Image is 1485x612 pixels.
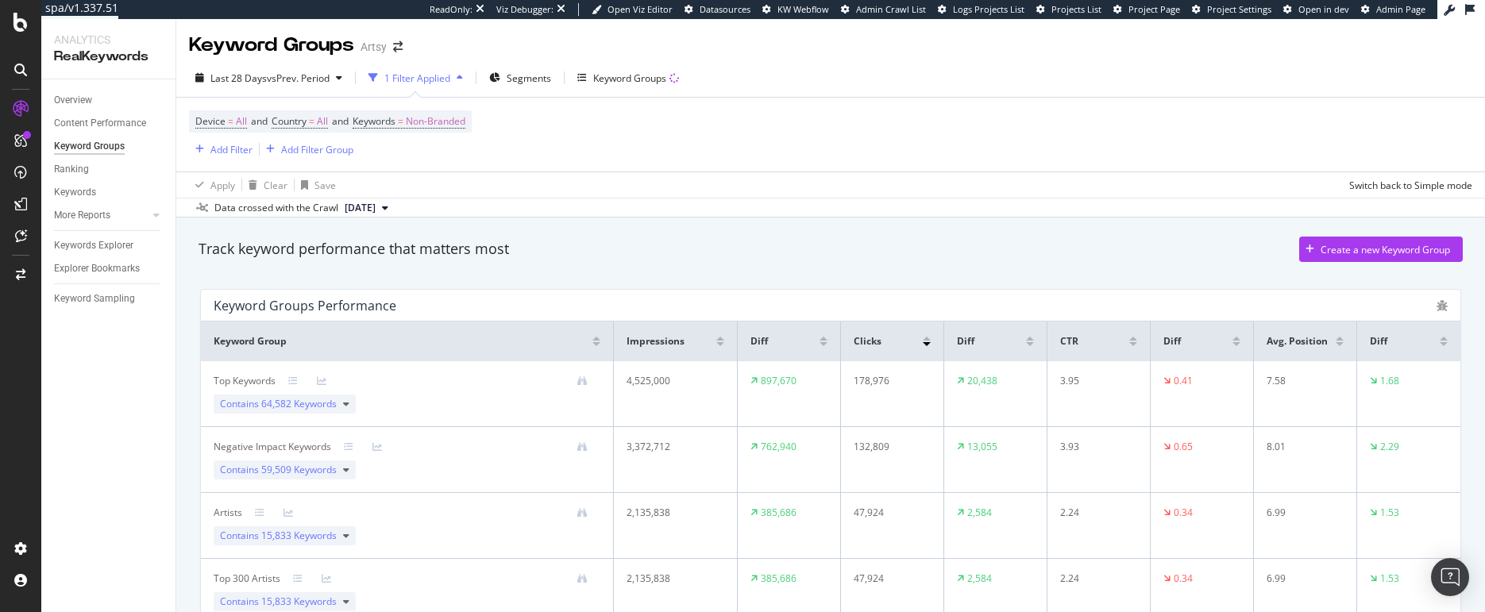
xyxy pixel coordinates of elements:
[1298,3,1349,15] span: Open in dev
[685,3,750,16] a: Datasources
[762,3,829,16] a: KW Webflow
[54,260,164,277] a: Explorer Bookmarks
[1267,440,1336,454] div: 8.01
[214,201,338,215] div: Data crossed with the Crawl
[54,32,163,48] div: Analytics
[189,32,354,59] div: Keyword Groups
[54,291,135,307] div: Keyword Sampling
[54,138,125,155] div: Keyword Groups
[362,65,469,90] button: 1 Filter Applied
[309,114,314,128] span: =
[261,397,337,410] span: 64,582 Keywords
[214,572,280,586] div: Top 300 Artists
[1267,334,1328,348] span: Avg. Position
[761,374,796,388] div: 897,670
[1380,572,1399,586] div: 1.53
[841,3,926,16] a: Admin Crawl List
[54,237,164,254] a: Keywords Explorer
[264,179,287,192] div: Clear
[700,3,750,15] span: Datasources
[54,115,146,132] div: Content Performance
[1174,440,1193,454] div: 0.65
[1060,506,1129,520] div: 2.24
[1192,3,1271,16] a: Project Settings
[761,572,796,586] div: 385,686
[353,114,395,128] span: Keywords
[281,143,353,156] div: Add Filter Group
[54,92,164,109] a: Overview
[967,374,997,388] div: 20,438
[210,179,235,192] div: Apply
[220,595,337,609] span: Contains
[1051,3,1101,15] span: Projects List
[1060,374,1129,388] div: 3.95
[1349,179,1472,192] div: Switch back to Simple mode
[54,207,148,224] a: More Reports
[777,3,829,15] span: KW Webflow
[214,298,396,314] div: Keyword Groups Performance
[1370,334,1387,348] span: Diff
[260,140,353,159] button: Add Filter Group
[345,201,376,215] span: 2025 Sep. 18th
[1113,3,1180,16] a: Project Page
[393,41,403,52] div: arrow-right-arrow-left
[750,334,768,348] span: Diff
[54,184,96,201] div: Keywords
[496,3,553,16] div: Viz Debugger:
[1060,440,1129,454] div: 3.93
[384,71,450,85] div: 1 Filter Applied
[54,138,164,155] a: Keyword Groups
[210,143,253,156] div: Add Filter
[1174,506,1193,520] div: 0.34
[199,239,509,260] div: Track keyword performance that matters most
[856,3,926,15] span: Admin Crawl List
[314,179,336,192] div: Save
[607,3,673,15] span: Open Viz Editor
[483,65,557,90] button: Segments
[251,114,268,128] span: and
[761,506,796,520] div: 385,686
[220,397,337,411] span: Contains
[189,140,253,159] button: Add Filter
[214,374,276,388] div: Top Keywords
[1437,300,1448,311] div: bug
[54,48,163,66] div: RealKeywords
[317,110,328,133] span: All
[1380,440,1399,454] div: 2.29
[627,334,685,348] span: Impressions
[261,463,337,476] span: 59,509 Keywords
[627,374,715,388] div: 4,525,000
[1321,243,1450,256] div: Create a new Keyword Group
[1361,3,1425,16] a: Admin Page
[242,172,287,198] button: Clear
[54,291,164,307] a: Keyword Sampling
[967,506,992,520] div: 2,584
[1163,334,1181,348] span: Diff
[1376,3,1425,15] span: Admin Page
[54,161,164,178] a: Ranking
[1060,572,1129,586] div: 2.24
[854,572,923,586] div: 47,924
[338,198,395,217] button: [DATE]
[761,440,796,454] div: 762,940
[592,3,673,16] a: Open Viz Editor
[214,440,331,454] div: Negative Impact Keywords
[54,184,164,201] a: Keywords
[854,334,881,348] span: Clicks
[938,3,1024,16] a: Logs Projects List
[189,172,235,198] button: Apply
[1380,506,1399,520] div: 1.53
[1060,334,1078,348] span: CTR
[1283,3,1349,16] a: Open in dev
[953,3,1024,15] span: Logs Projects List
[627,572,715,586] div: 2,135,838
[627,506,715,520] div: 2,135,838
[507,71,551,85] span: Segments
[267,71,330,85] span: vs Prev. Period
[398,114,403,128] span: =
[272,114,307,128] span: Country
[967,440,997,454] div: 13,055
[1267,374,1336,388] div: 7.58
[854,440,923,454] div: 132,809
[54,92,92,109] div: Overview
